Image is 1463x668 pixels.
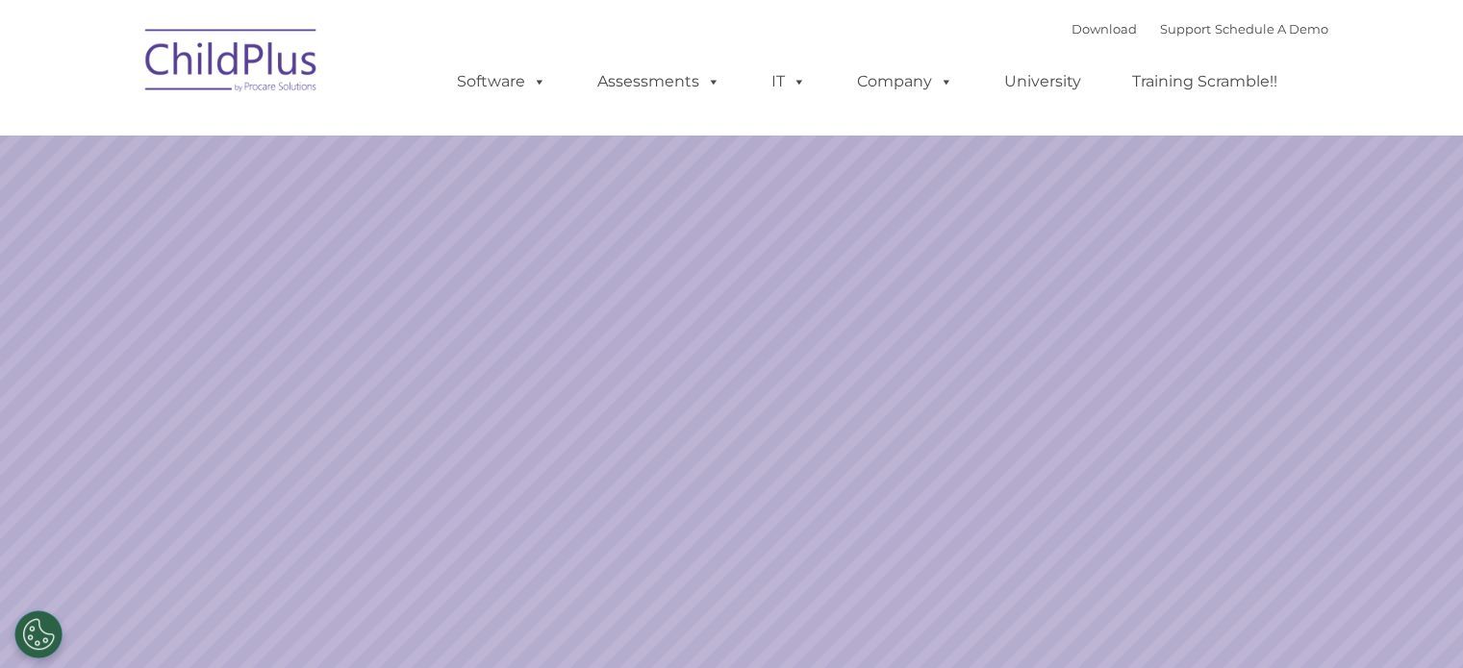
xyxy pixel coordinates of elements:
button: Cookies Settings [14,610,63,658]
a: Support [1160,21,1211,37]
font: | [1072,21,1328,37]
a: Company [838,62,972,101]
a: Software [438,62,566,101]
a: Download [1072,21,1137,37]
a: IT [752,62,825,101]
img: ChildPlus by Procare Solutions [136,15,328,111]
a: Training Scramble!! [1113,62,1297,101]
a: University [985,62,1100,101]
a: Assessments [578,62,740,101]
a: Schedule A Demo [1215,21,1328,37]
